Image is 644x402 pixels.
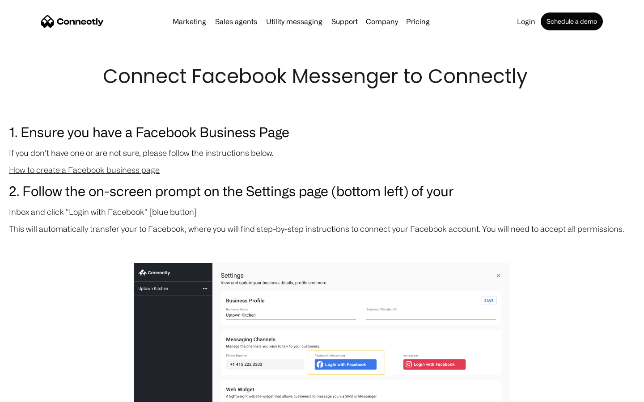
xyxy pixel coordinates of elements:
ul: Language list [18,386,54,399]
p: If you don't have one or are not sure, please follow the instructions below. [9,147,635,159]
div: Company [366,15,398,28]
a: Login [513,18,539,25]
h1: Connect Facebook Messenger to Connectly [103,63,541,90]
aside: Language selected: English [9,386,54,399]
div: Company [363,15,401,28]
a: How to create a Facebook business page [9,165,160,174]
p: Inbox and click "Login with Facebook" [blue button] [9,205,635,218]
a: Utility messaging [263,18,326,25]
p: ‍ [9,239,635,252]
a: home [41,15,104,28]
a: Support [328,18,361,25]
a: Marketing [169,18,210,25]
a: Schedule a demo [541,13,603,30]
a: Pricing [402,18,433,25]
a: Sales agents [212,18,261,25]
h3: 2. Follow the on-screen prompt on the Settings page (bottom left) of your [9,180,635,201]
p: This will automatically transfer your to Facebook, where you will find step-by-step instructions ... [9,222,635,235]
h3: 1. Ensure you have a Facebook Business Page [9,121,635,142]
